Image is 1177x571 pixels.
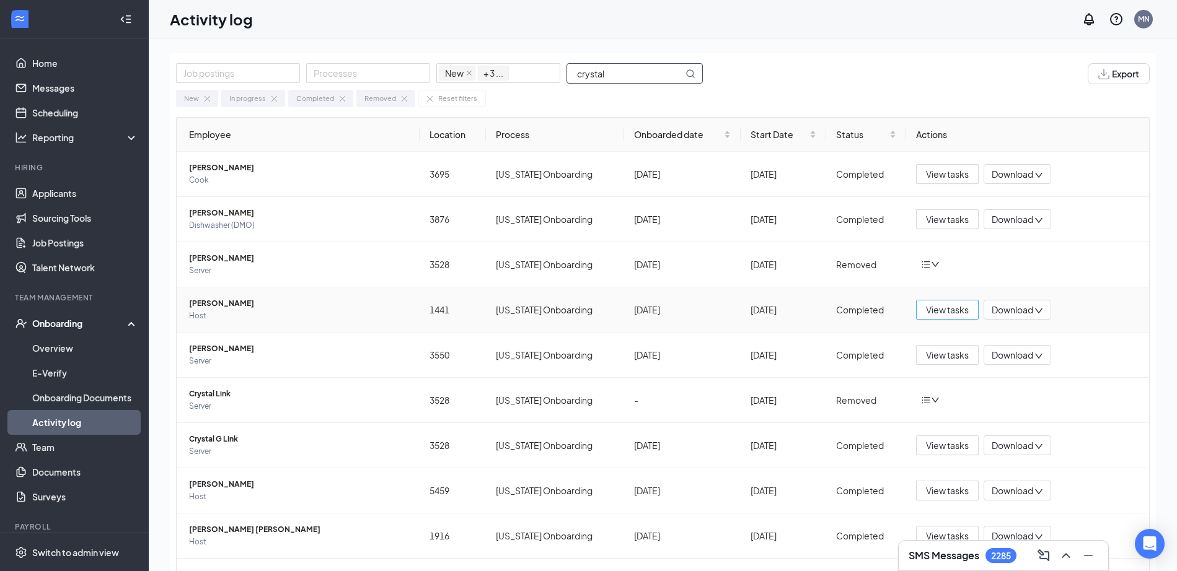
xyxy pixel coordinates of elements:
[836,393,896,407] div: Removed
[189,252,410,264] span: [PERSON_NAME]
[634,258,731,271] div: [DATE]
[751,128,806,141] span: Start Date
[189,433,410,445] span: Crystal G Link
[1034,171,1043,180] span: down
[634,167,731,181] div: [DATE]
[921,259,931,269] span: bars
[1034,546,1054,565] button: ComposeMessage
[486,197,624,242] td: [US_STATE] Onboarding
[189,162,410,174] span: [PERSON_NAME]
[751,438,816,452] div: [DATE]
[486,378,624,423] td: [US_STATE] Onboarding
[486,118,624,152] th: Process
[32,546,119,559] div: Switch to admin view
[486,333,624,378] td: [US_STATE] Onboarding
[1135,529,1165,559] div: Open Intercom Messenger
[420,287,486,333] td: 1441
[445,66,464,80] span: New
[741,118,826,152] th: Start Date
[1078,546,1098,565] button: Minimize
[229,93,266,104] div: In progress
[420,197,486,242] td: 3876
[120,13,132,25] svg: Collapse
[189,400,410,412] span: Server
[420,513,486,559] td: 1916
[1034,533,1043,541] span: down
[170,9,253,30] h1: Activity log
[836,212,896,226] div: Completed
[32,317,128,329] div: Onboarding
[32,435,138,460] a: Team
[991,551,1011,561] div: 2285
[189,445,410,458] span: Server
[1112,69,1139,78] span: Export
[751,348,816,362] div: [DATE]
[189,310,410,322] span: Host
[916,526,979,546] button: View tasks
[931,396,940,404] span: down
[634,212,731,226] div: [DATE]
[634,438,731,452] div: [DATE]
[909,549,979,562] h3: SMS Messages
[751,484,816,497] div: [DATE]
[32,385,138,410] a: Onboarding Documents
[439,66,475,81] span: New
[15,317,27,329] svg: UserCheck
[466,70,472,76] span: close
[296,93,334,104] div: Completed
[836,128,887,141] span: Status
[836,167,896,181] div: Completed
[634,348,731,362] div: [DATE]
[1138,14,1150,24] div: MN
[1034,487,1043,496] span: down
[420,152,486,197] td: 3695
[916,209,979,229] button: View tasks
[189,219,410,232] span: Dishwasher (DMO)
[15,292,136,303] div: Team Management
[836,529,896,543] div: Completed
[916,481,979,500] button: View tasks
[1082,12,1096,27] svg: Notifications
[992,439,1033,452] span: Download
[916,164,979,184] button: View tasks
[32,410,138,435] a: Activity log
[486,513,624,559] td: [US_STATE] Onboarding
[189,297,410,310] span: [PERSON_NAME]
[189,207,410,219] span: [PERSON_NAME]
[992,349,1033,362] span: Download
[32,255,138,280] a: Talent Network
[32,484,138,509] a: Surveys
[420,118,486,152] th: Location
[916,345,979,365] button: View tasks
[624,118,741,152] th: Onboarded date
[926,167,969,181] span: View tasks
[420,468,486,513] td: 5459
[189,536,410,548] span: Host
[1034,216,1043,225] span: down
[926,348,969,362] span: View tasks
[836,484,896,497] div: Completed
[420,378,486,423] td: 3528
[486,423,624,468] td: [US_STATE] Onboarding
[420,333,486,378] td: 3550
[634,128,721,141] span: Onboarded date
[184,93,199,104] div: New
[420,423,486,468] td: 3528
[15,521,136,532] div: Payroll
[1059,548,1073,563] svg: ChevronUp
[992,484,1033,497] span: Download
[1088,63,1150,84] button: Export
[836,348,896,362] div: Completed
[1034,307,1043,315] span: down
[32,336,138,360] a: Overview
[916,435,979,455] button: View tasks
[992,530,1033,543] span: Download
[189,388,410,400] span: Crystal Link
[15,162,136,173] div: Hiring
[751,167,816,181] div: [DATE]
[926,303,969,316] span: View tasks
[189,490,410,503] span: Host
[1109,12,1124,27] svg: QuestionInfo
[32,360,138,385] a: E-Verify
[32,460,138,484] a: Documents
